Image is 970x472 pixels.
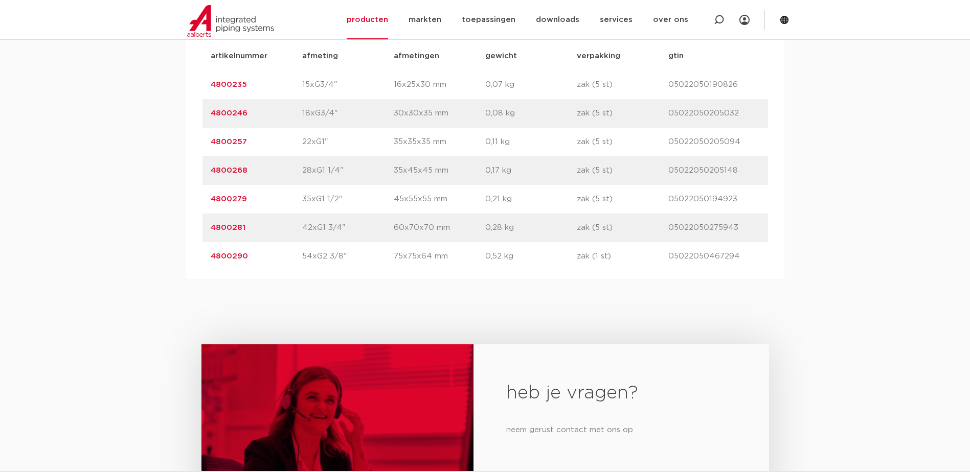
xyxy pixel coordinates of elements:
[577,136,668,148] p: zak (5 st)
[668,164,760,177] p: 05022050205148
[394,107,485,120] p: 30x30x35 mm
[577,50,668,62] p: verpakking
[394,50,485,62] p: afmetingen
[211,252,248,260] a: 4800290
[506,422,736,438] p: neem gerust contact met ons op
[577,107,668,120] p: zak (5 st)
[302,79,394,91] p: 15xG3/4"
[577,250,668,263] p: zak (1 st)
[211,167,247,174] a: 4800268
[485,79,577,91] p: 0,07 kg
[577,222,668,234] p: zak (5 st)
[394,193,485,205] p: 45x55x55 mm
[211,224,245,231] a: 4800281
[668,193,760,205] p: 05022050194923
[394,136,485,148] p: 35x35x35 mm
[668,50,760,62] p: gtin
[302,50,394,62] p: afmeting
[485,164,577,177] p: 0,17 kg
[577,79,668,91] p: zak (5 st)
[211,109,247,117] a: 4800246
[394,250,485,263] p: 75x75x64 mm
[485,136,577,148] p: 0,11 kg
[485,107,577,120] p: 0,08 kg
[506,381,736,406] h2: heb je vragen?
[668,107,760,120] p: 05022050205032
[211,81,247,88] a: 4800235
[577,164,668,177] p: zak (5 st)
[485,250,577,263] p: 0,52 kg
[485,50,577,62] p: gewicht
[668,222,760,234] p: 05022050275943
[485,222,577,234] p: 0,28 kg
[211,50,302,62] p: artikelnummer
[302,107,394,120] p: 18xG3/4"
[394,164,485,177] p: 35x45x45 mm
[394,79,485,91] p: 16x25x30 mm
[485,193,577,205] p: 0,21 kg
[302,164,394,177] p: 28xG1 1/4"
[211,195,247,203] a: 4800279
[302,250,394,263] p: 54xG2 3/8"
[394,222,485,234] p: 60x70x70 mm
[668,250,760,263] p: 05022050467294
[302,136,394,148] p: 22xG1"
[211,138,247,146] a: 4800257
[302,193,394,205] p: 35xG1 1/2"
[302,222,394,234] p: 42xG1 3/4"
[577,193,668,205] p: zak (5 st)
[668,136,760,148] p: 05022050205094
[668,79,760,91] p: 05022050190826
